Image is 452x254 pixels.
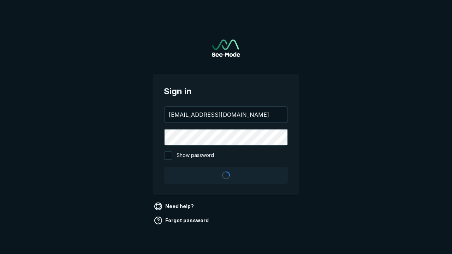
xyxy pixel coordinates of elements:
a: Forgot password [153,215,212,226]
img: See-Mode Logo [212,40,240,57]
span: Show password [177,151,214,160]
input: your@email.com [165,107,287,122]
a: Go to sign in [212,40,240,57]
a: Need help? [153,201,197,212]
span: Sign in [164,85,288,98]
